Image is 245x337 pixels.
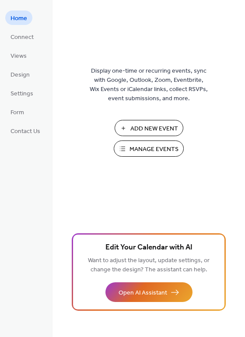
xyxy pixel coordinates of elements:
button: Add New Event [115,120,183,136]
a: Connect [5,29,39,44]
span: Connect [10,33,34,42]
a: Contact Us [5,123,45,138]
span: Form [10,108,24,117]
span: Add New Event [130,124,178,133]
span: Settings [10,89,33,98]
button: Open AI Assistant [105,282,192,302]
a: Design [5,67,35,81]
span: Display one-time or recurring events, sync with Google, Outlook, Zoom, Eventbrite, Wix Events or ... [90,67,208,103]
a: Views [5,48,32,63]
span: Contact Us [10,127,40,136]
a: Home [5,11,32,25]
button: Manage Events [114,140,184,157]
span: Want to adjust the layout, update settings, or change the design? The assistant can help. [88,255,210,276]
span: Views [10,52,27,61]
span: Edit Your Calendar with AI [105,242,192,254]
a: Settings [5,86,38,100]
a: Form [5,105,29,119]
span: Home [10,14,27,23]
span: Manage Events [129,145,178,154]
span: Design [10,70,30,80]
span: Open AI Assistant [119,288,167,298]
